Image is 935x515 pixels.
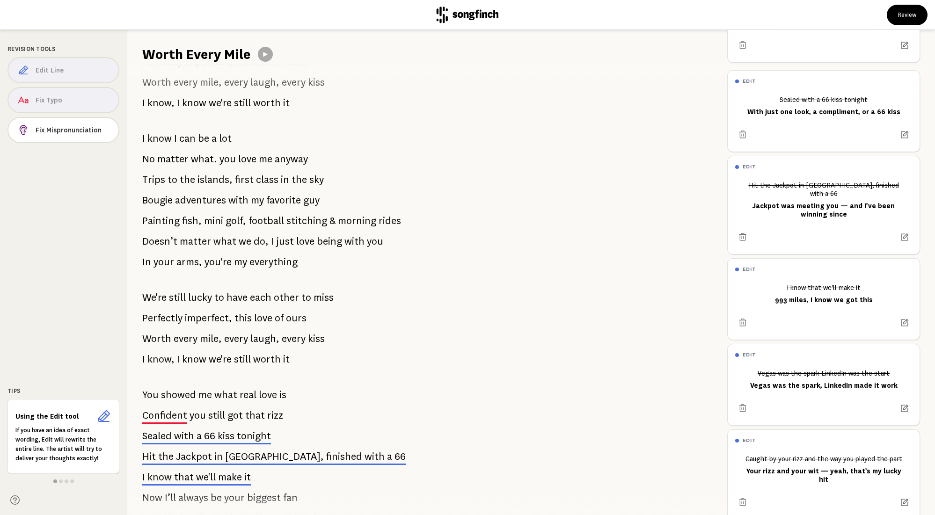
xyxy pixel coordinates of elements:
span: that [245,406,265,425]
span: class [256,170,278,189]
span: matter [157,150,189,168]
span: you [190,406,206,425]
span: always [178,488,208,507]
span: with [365,451,385,462]
span: love [259,385,277,404]
span: Trips [142,170,165,189]
span: in [281,170,289,189]
span: it [283,350,290,369]
span: it [283,94,290,112]
span: know, [147,94,175,112]
span: fish, [182,211,202,230]
span: know, [147,350,175,369]
span: everything [249,253,298,271]
span: the [180,170,195,189]
span: it [244,471,251,483]
span: biggest [247,488,281,507]
span: just [276,232,294,251]
span: every [174,329,197,348]
h6: Using the Edit tool [15,412,93,421]
span: rides [379,211,401,230]
span: the [158,451,174,462]
span: mile, [200,73,222,92]
span: with [344,232,365,251]
span: real [240,385,256,404]
span: 66 [204,430,215,442]
span: your [224,488,245,507]
span: In [142,253,151,271]
span: what [214,385,237,404]
span: golf, [226,211,246,230]
span: love [238,150,256,168]
span: mile, [200,329,222,348]
span: what [213,232,236,251]
span: with [228,191,248,210]
span: each [250,288,271,307]
span: still [234,350,251,369]
span: Sealed [142,430,172,442]
button: Review [887,5,928,25]
span: ours [286,309,307,327]
div: Tips [7,387,119,395]
div: Revision Tools [7,45,119,53]
span: tonight [237,430,271,442]
span: you're [205,253,232,271]
span: lot [219,129,232,148]
span: every [282,329,306,348]
span: every [224,329,248,348]
h6: edit [743,352,756,358]
span: a [197,430,202,442]
span: Jackpot [176,451,212,462]
h6: edit [743,78,756,84]
span: imperfect, [185,309,232,327]
span: you [367,232,383,251]
span: fan [283,488,298,507]
span: other [274,288,299,307]
span: anyway [275,150,308,168]
span: know [147,471,172,483]
span: is [279,385,286,404]
span: I [177,350,180,369]
span: finished [326,451,362,462]
span: Perfectly [142,309,183,327]
span: I [142,129,145,148]
span: being [317,232,342,251]
p: If you have an idea of exact wording, Edit will rewrite the entire line. The artist will try to d... [15,426,111,463]
span: of [275,309,284,327]
span: I [142,471,145,483]
span: every [224,73,248,92]
span: still [234,94,251,112]
span: my [251,191,264,210]
span: with [174,430,194,442]
span: know [147,129,172,148]
span: can [179,129,196,148]
span: I’ll [165,488,176,507]
span: adventures [175,191,226,210]
span: Fix Mispronunciation [36,125,111,135]
h1: Worth Every Mile [142,45,250,64]
span: Bougie [142,191,173,210]
span: your [153,253,174,271]
span: Now [142,488,162,507]
span: arms, [176,253,202,271]
span: mini [204,211,223,230]
span: lucky [188,288,212,307]
span: We're [142,288,167,307]
span: a [387,451,392,462]
span: worth [253,350,281,369]
h6: edit [743,266,756,272]
span: to [168,170,177,189]
span: a [212,129,217,148]
h6: edit [743,164,756,170]
span: islands, [197,170,233,189]
span: we'll [196,471,216,483]
span: in [214,451,223,462]
span: you [219,150,236,168]
span: first [235,170,254,189]
span: I [142,350,145,369]
span: football [248,211,284,230]
span: know [182,350,206,369]
span: this [234,309,252,327]
span: worth [253,94,281,112]
span: morning [338,211,376,230]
